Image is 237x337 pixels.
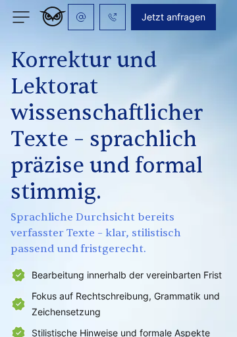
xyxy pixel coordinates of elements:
[11,267,226,283] li: Bearbeitung innerhalb der vereinbarten Frist
[11,209,226,257] span: Sprachliche Durchsicht bereits verfasster Texte – klar, stilistisch passend und fristgerecht.
[39,7,66,26] img: logo
[108,13,117,22] img: Phone
[11,7,32,28] img: menu
[11,47,226,205] h1: Korrektur und Lektorat wissenschaftlicher Texte – sprachlich präzise und formal stimmig.
[11,288,226,320] li: Fokus auf Rechtschreibung, Grammatik und Zeichensetzung
[76,12,86,22] img: email
[131,4,216,30] button: Jetzt anfragen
